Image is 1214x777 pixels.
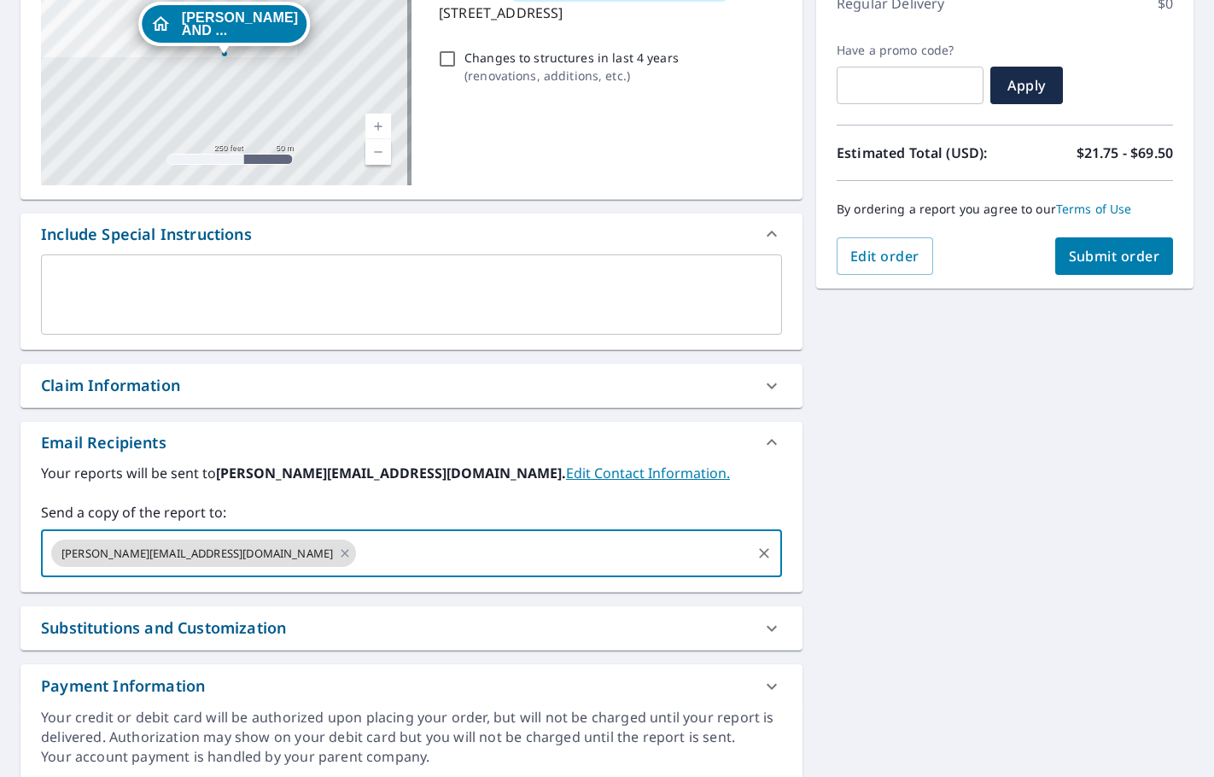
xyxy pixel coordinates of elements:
a: Terms of Use [1056,201,1132,217]
p: [STREET_ADDRESS] [439,3,775,23]
div: Payment Information [41,675,205,698]
button: Apply [990,67,1063,104]
label: Have a promo code? [837,43,983,58]
div: Dropped pin, building MEGAN AND GORDON PALMIERI, Residential property, 4433 Valencia Dr CAPAC, MI... [138,2,310,55]
p: By ordering a report you agree to our [837,202,1173,217]
div: Include Special Instructions [20,213,803,254]
div: Substitutions and Customization [20,606,803,650]
div: Email Recipients [20,422,803,463]
div: Claim Information [20,364,803,407]
a: Current Level 17, Zoom In [365,114,391,139]
span: Edit order [850,247,919,266]
div: Payment Information [20,664,803,708]
a: Current Level 17, Zoom Out [365,139,391,165]
div: Email Recipients [41,431,166,454]
p: ( renovations, additions, etc. ) [464,67,679,85]
span: [PERSON_NAME][EMAIL_ADDRESS][DOMAIN_NAME] [51,546,343,562]
button: Edit order [837,237,933,275]
span: Apply [1004,76,1049,95]
b: [PERSON_NAME][EMAIL_ADDRESS][DOMAIN_NAME]. [216,464,566,482]
p: $21.75 - $69.50 [1077,143,1173,163]
label: Your reports will be sent to [41,463,782,483]
label: Send a copy of the report to: [41,502,782,523]
button: Submit order [1055,237,1174,275]
span: Submit order [1069,247,1160,266]
div: Claim Information [41,374,180,397]
div: [PERSON_NAME][EMAIL_ADDRESS][DOMAIN_NAME] [51,540,356,567]
a: EditContactInfo [566,464,730,482]
button: Clear [752,541,776,565]
div: Include Special Instructions [41,223,252,246]
div: Your account payment is handled by your parent company. [41,747,782,767]
p: Changes to structures in last 4 years [464,49,679,67]
div: Substitutions and Customization [41,616,286,640]
span: [PERSON_NAME] AND ... [182,11,298,37]
p: Estimated Total (USD): [837,143,1005,163]
div: Your credit or debit card will be authorized upon placing your order, but will not be charged unt... [41,708,782,747]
